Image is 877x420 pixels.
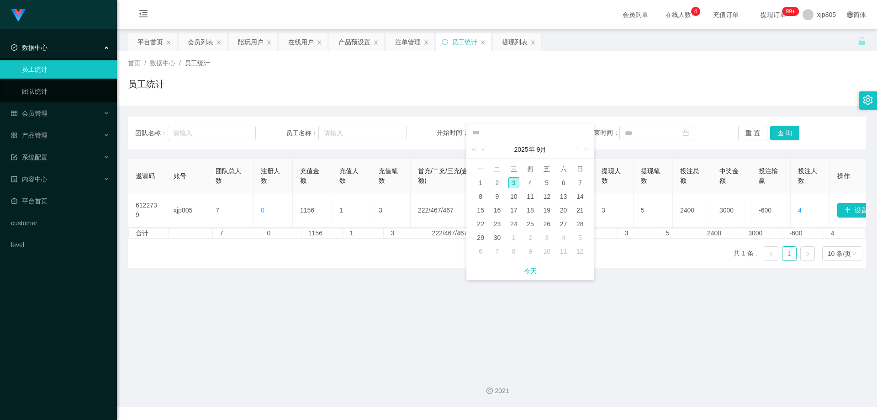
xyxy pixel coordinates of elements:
div: 25 [525,218,536,229]
a: 9月 [536,140,548,159]
div: 10 [541,246,552,257]
span: 一 [472,165,489,173]
a: 图标: dashboard平台首页 [11,192,110,210]
i: 图标: copyright [486,388,493,394]
i: 图标: check-circle-o [11,44,17,51]
div: 23 [491,218,502,229]
td: 2025年9月1日 [472,176,489,190]
span: 467 [443,207,454,214]
div: 7 [575,177,586,188]
div: 20 [558,205,569,216]
span: 中奖金额 [719,167,739,184]
i: 图标: sync [442,39,448,45]
i: 图标: table [11,110,17,117]
i: 图标: calendar [682,130,689,136]
i: 图标: down [851,251,857,257]
div: 3 [541,232,552,243]
div: 28 [575,218,586,229]
span: 六 [555,165,571,173]
td: 1156 [301,229,343,238]
a: 上个月 (翻页上键) [480,140,488,159]
div: 注单管理 [395,33,421,51]
span: 提现笔数 [641,167,660,184]
i: 图标: left [768,251,774,257]
span: / [144,59,146,67]
span: 产品管理 [11,132,48,139]
span: 邀请码 [136,172,155,180]
td: 2025年9月26日 [539,217,555,231]
td: 2025年9月22日 [472,217,489,231]
i: 图标: global [847,11,853,18]
span: 提现订单 [756,11,791,18]
div: 1 [508,232,519,243]
th: 周五 [539,162,555,176]
span: 数据中心 [11,44,48,51]
li: 下一页 [800,246,815,261]
span: 员工统计 [185,59,210,67]
i: 图标: unlock [858,37,866,45]
i: 图标: form [11,154,17,160]
td: 2025年9月10日 [506,190,522,203]
div: 30 [491,232,502,243]
span: 充值订单 [708,11,743,18]
div: 10 条/页 [828,247,851,261]
td: 2025年9月24日 [506,217,522,231]
i: 图标: setting [863,95,873,105]
a: 2025年 [513,140,536,159]
div: 10 [508,191,519,202]
div: 15 [475,205,486,216]
a: 下个月 (翻页下键) [572,140,581,159]
button: 查 询 [770,126,799,140]
td: 2025年9月18日 [522,203,539,217]
span: 投注总额 [680,167,699,184]
td: / / [411,193,483,228]
td: 2025年9月17日 [506,203,522,217]
a: 下一年 (Control键加右方向键) [579,140,591,159]
td: 2025年9月8日 [472,190,489,203]
div: 24 [508,218,519,229]
td: 2025年9月20日 [555,203,571,217]
div: 2 [491,177,502,188]
a: 员工统计 [22,60,110,79]
td: 4 [824,229,865,238]
a: 上一年 (Control键加左方向键) [470,140,482,159]
i: 图标: close [266,40,272,45]
i: 图标: close [166,40,171,45]
td: 3 [371,193,411,228]
div: 11 [525,191,536,202]
span: 222 [418,207,428,214]
span: 四 [522,165,539,173]
td: 2025年9月19日 [539,203,555,217]
th: 周三 [506,162,522,176]
span: 五 [539,165,555,173]
th: 周一 [472,162,489,176]
span: / [179,59,181,67]
td: 2025年9月6日 [555,176,571,190]
span: 操作 [837,172,850,180]
span: 结束时间： [587,129,619,136]
div: 5 [575,232,586,243]
td: 5 [634,193,673,228]
div: 17 [508,205,519,216]
div: 3 [508,177,519,188]
span: 日 [572,165,588,173]
td: 0 [260,229,301,238]
div: 2 [525,232,536,243]
sup: 4 [691,7,700,16]
td: 2025年9月25日 [522,217,539,231]
a: 团队统计 [22,82,110,101]
th: 周六 [555,162,571,176]
td: 3000 [712,193,751,228]
th: 周日 [572,162,588,176]
div: 27 [558,218,569,229]
img: logo.9652507e.png [11,9,26,22]
div: 陪玩用户 [238,33,264,51]
h1: 员工统计 [128,77,164,91]
span: 投注输赢 [759,167,778,184]
td: 2025年9月7日 [572,176,588,190]
div: 8 [475,191,486,202]
td: 2025年9月12日 [539,190,555,203]
span: 账号 [174,172,186,180]
span: 内容中心 [11,175,48,183]
td: 2025年9月3日 [506,176,522,190]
